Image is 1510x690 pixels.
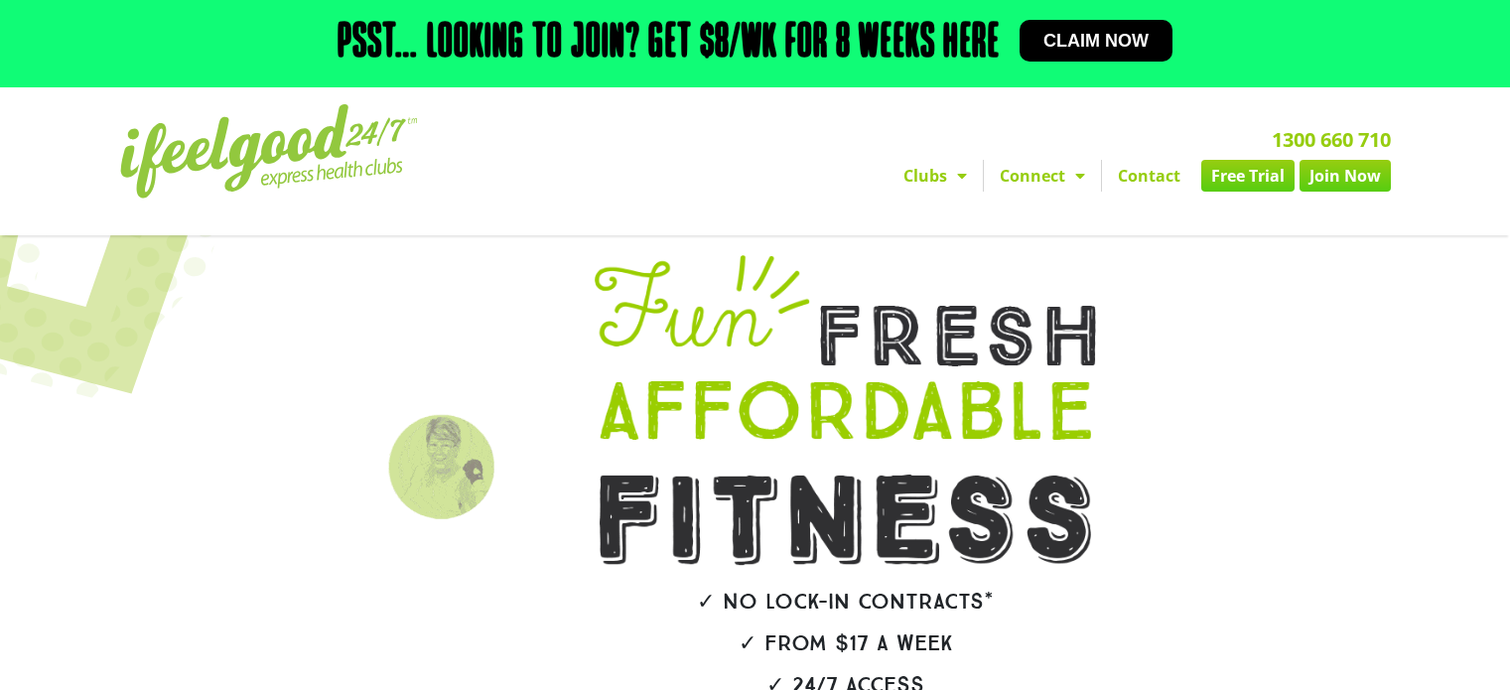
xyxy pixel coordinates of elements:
a: Clubs [888,160,983,192]
h2: ✓ From $17 a week [539,632,1153,654]
a: Claim now [1020,20,1172,62]
a: Join Now [1300,160,1391,192]
a: Connect [984,160,1101,192]
a: 1300 660 710 [1272,126,1391,153]
h2: Psst… Looking to join? Get $8/wk for 8 weeks here [338,20,1000,68]
h2: ✓ No lock-in contracts* [539,591,1153,613]
span: Claim now [1043,32,1149,50]
a: Free Trial [1201,160,1295,192]
nav: Menu [572,160,1391,192]
a: Contact [1102,160,1196,192]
